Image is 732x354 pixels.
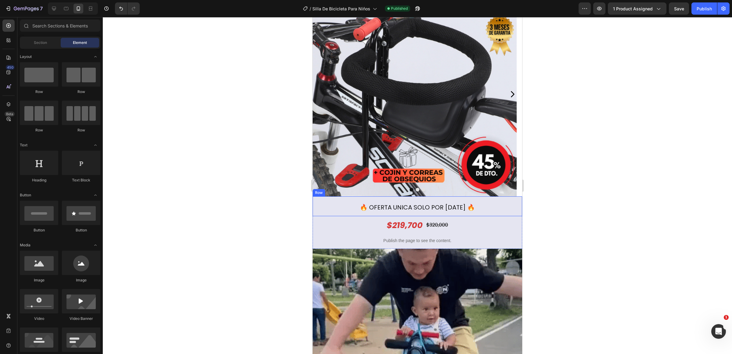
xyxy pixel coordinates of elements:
div: Image [20,277,58,283]
span: Silla De Bicicleta Para Niños [312,5,370,12]
div: Heading [20,177,58,183]
div: Video [20,316,58,321]
span: Toggle open [91,190,100,200]
span: 1 [724,315,729,320]
span: / [310,5,311,12]
div: Beta [5,112,15,116]
div: Video Banner [62,316,100,321]
div: Image [62,277,100,283]
span: Media [20,242,30,248]
span: 1 product assigned [613,5,653,12]
div: Row [62,89,100,95]
span: Text [20,142,27,148]
div: Text Block [62,177,100,183]
span: Published [391,6,408,11]
div: Button [62,227,100,233]
button: Save [669,2,689,15]
div: Undo/Redo [115,2,140,15]
div: Publish [697,5,712,12]
button: 1 product assigned [608,2,666,15]
div: 450 [6,65,15,70]
span: Save [674,6,684,11]
span: Layout [20,54,32,59]
div: Button [20,227,58,233]
span: Toggle open [91,140,100,150]
span: Section [34,40,47,45]
span: Toggle open [91,52,100,62]
iframe: Intercom live chat [711,324,726,339]
div: Row [20,89,58,95]
iframe: Design area [313,17,522,354]
div: Row [20,127,58,133]
span: Toggle open [91,240,100,250]
span: Button [20,192,31,198]
button: 7 [2,2,45,15]
span: Element [73,40,87,45]
div: Row [62,127,100,133]
input: Search Sections & Elements [20,20,100,32]
p: 7 [40,5,43,12]
button: Publish [691,2,717,15]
